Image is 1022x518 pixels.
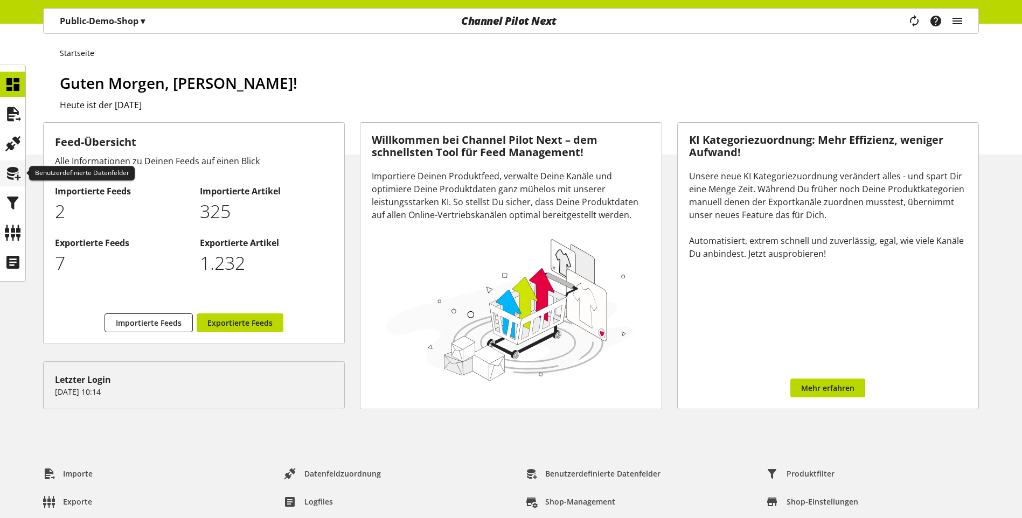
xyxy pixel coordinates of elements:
span: Shop-Einstellungen [787,496,858,507]
a: Shop-Einstellungen [758,492,867,512]
a: Shop-Management [517,492,624,512]
p: 1232 [200,249,333,277]
div: Letzter Login [55,373,333,386]
div: Importiere Deinen Produktfeed, verwalte Deine Kanäle und optimiere Deine Produktdaten ganz mühelo... [372,170,650,221]
a: Importe [34,464,101,484]
h2: Heute ist der [DATE] [60,99,979,111]
h2: Exportierte Feeds [55,236,189,249]
a: Exportierte Feeds [197,313,283,332]
div: Alle Informationen zu Deinen Feeds auf einen Blick [55,155,333,167]
p: 7 [55,249,189,277]
span: Shop-Management [545,496,615,507]
h2: Exportierte Artikel [200,236,333,249]
h2: Importierte Artikel [200,185,333,198]
nav: main navigation [43,8,979,34]
h2: Importierte Feeds [55,185,189,198]
span: Produktfilter [787,468,835,479]
p: 2 [55,198,189,225]
span: Importe [63,468,93,479]
span: Datenfeldzuordnung [304,468,381,479]
div: Benutzerdefinierte Datenfelder [29,166,135,181]
a: Logfiles [276,492,342,512]
h3: KI Kategoriezuordnung: Mehr Effizienz, weniger Aufwand! [689,134,967,158]
p: [DATE] 10:14 [55,386,333,397]
span: Logfiles [304,496,333,507]
span: Exportierte Feeds [207,317,273,328]
p: Public-Demo-Shop [60,15,145,27]
span: Exporte [63,496,92,507]
h3: Willkommen bei Channel Pilot Next – dem schnellsten Tool für Feed Management! [372,134,650,158]
p: 325 [200,198,333,225]
span: Importierte Feeds [116,317,182,328]
a: Exporte [34,492,101,512]
a: Benutzerdefinierte Datenfelder [517,464,669,484]
span: Guten Morgen, [PERSON_NAME]! [60,73,297,93]
span: Benutzerdefinierte Datenfelder [545,468,661,479]
span: ▾ [141,15,145,27]
a: Mehr erfahren [790,379,865,397]
a: Datenfeldzuordnung [276,464,390,484]
div: Unsere neue KI Kategoriezuordnung verändert alles - und spart Dir eine Menge Zeit. Während Du frü... [689,170,967,260]
img: 78e1b9dcff1e8392d83655fcfc870417.svg [383,235,636,384]
a: Importierte Feeds [105,313,193,332]
a: Produktfilter [758,464,843,484]
span: Mehr erfahren [801,382,854,394]
h3: Feed-Übersicht [55,134,333,150]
